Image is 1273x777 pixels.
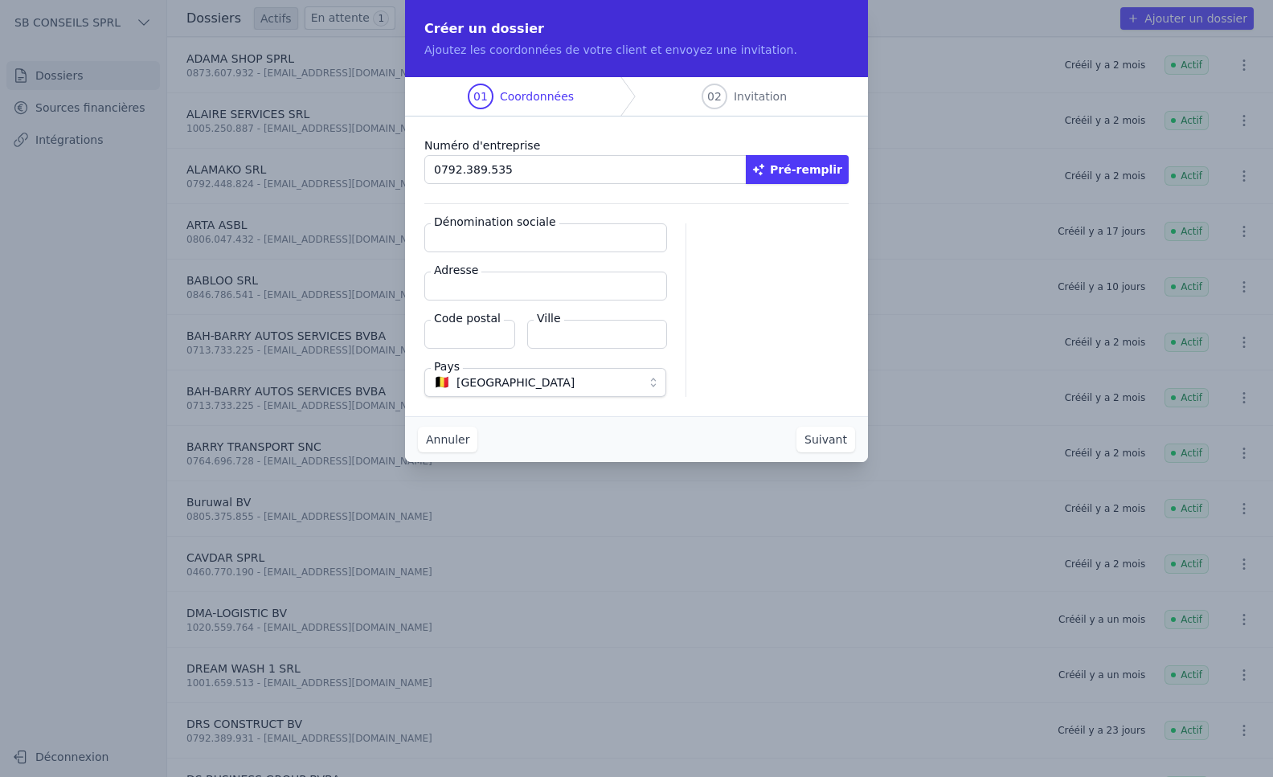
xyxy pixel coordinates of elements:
[707,88,722,104] span: 02
[473,88,488,104] span: 01
[534,310,564,326] label: Ville
[431,262,481,278] label: Adresse
[500,88,574,104] span: Coordonnées
[746,155,849,184] button: Pré-remplir
[431,358,463,374] label: Pays
[424,19,849,39] h2: Créer un dossier
[734,88,787,104] span: Invitation
[456,373,575,392] span: [GEOGRAPHIC_DATA]
[424,42,849,58] p: Ajoutez les coordonnées de votre client et envoyez une invitation.
[431,214,559,230] label: Dénomination sociale
[405,77,868,117] nav: Progress
[424,368,666,397] button: 🇧🇪 [GEOGRAPHIC_DATA]
[796,427,855,452] button: Suivant
[418,427,477,452] button: Annuler
[434,378,450,387] span: 🇧🇪
[431,310,504,326] label: Code postal
[424,136,849,155] label: Numéro d'entreprise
